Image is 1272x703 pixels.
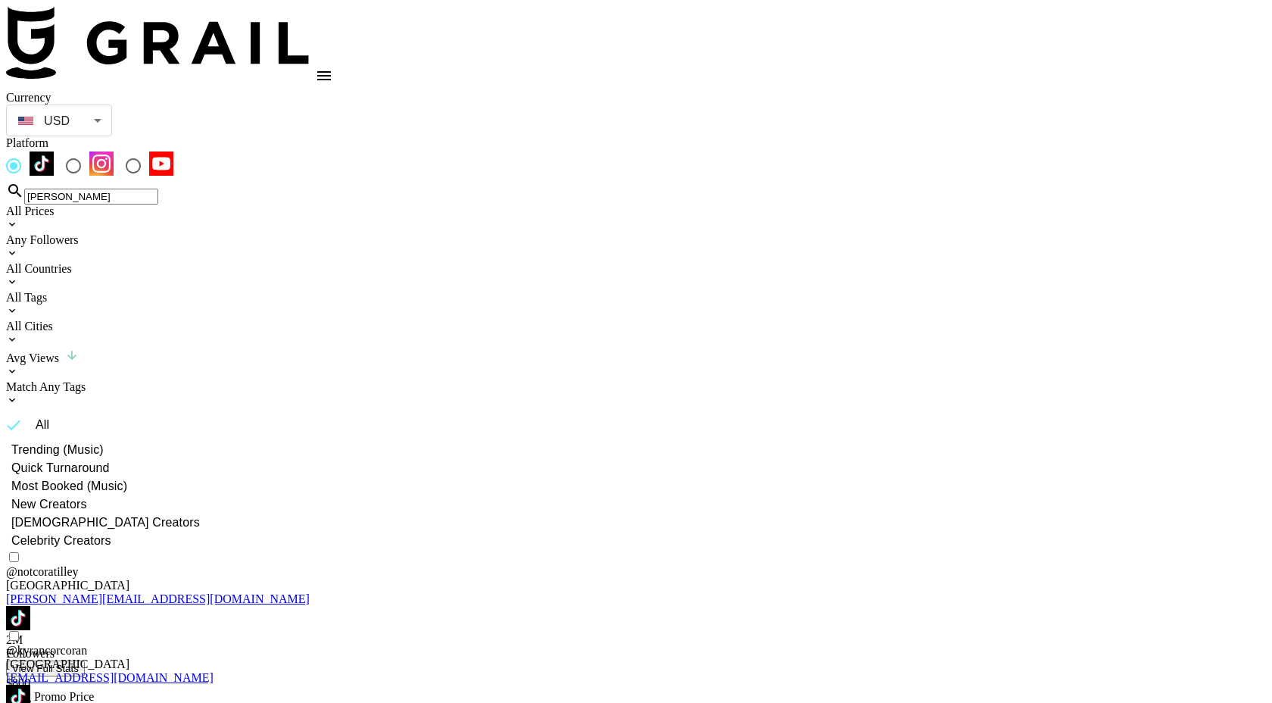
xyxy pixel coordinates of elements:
[89,152,114,176] img: Instagram
[11,514,200,532] span: [DEMOGRAPHIC_DATA] Creators
[6,262,1266,276] div: All Countries
[6,6,309,79] img: Grail Talent
[11,459,110,477] span: Quick Turnaround
[6,348,1266,365] div: Avg Views
[6,592,310,605] a: [PERSON_NAME][EMAIL_ADDRESS][DOMAIN_NAME]
[6,205,1266,218] div: All Prices
[11,477,127,495] span: Most Booked (Music)
[36,416,49,434] span: All
[6,565,1266,579] div: @ notcoratilley
[30,152,54,176] img: TikTok
[6,320,1266,333] div: All Cities
[6,671,214,684] a: [EMAIL_ADDRESS][DOMAIN_NAME]
[6,606,30,630] img: TikTok
[9,108,109,134] div: USD
[6,291,1266,305] div: All Tags
[6,658,1266,671] div: [GEOGRAPHIC_DATA]
[6,380,1266,394] div: Match Any Tags
[6,644,1266,658] div: @ kyrancorcoran
[6,136,1266,150] div: Platform
[149,152,173,176] img: YouTube
[1196,627,1254,685] iframe: Drift Widget Chat Controller
[24,189,158,205] input: Search by User Name
[6,579,1266,592] div: [GEOGRAPHIC_DATA]
[11,495,87,514] span: New Creators
[6,233,1266,247] div: Any Followers
[6,91,112,105] div: Currency
[309,61,339,91] button: open drawer
[11,441,104,459] span: Trending (Music)
[11,532,111,550] span: Celebrity Creators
